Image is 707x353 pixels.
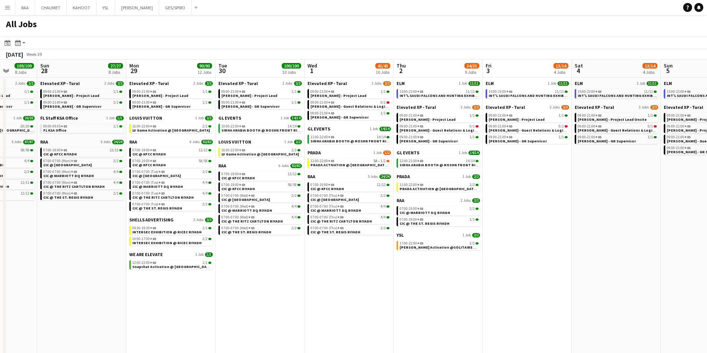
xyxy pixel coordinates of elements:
[40,81,80,86] span: Elevated XP - Tural
[486,104,569,145] div: Elevated XP - Tural3 Jobs2/309:00-21:00+031/1[PERSON_NAME] - Project Lead09:00-21:00+030/1[PERSON...
[291,90,297,94] span: 1/1
[132,158,211,167] a: 07:00-19:00+0358/58CIC @ KFCC RIYADH
[381,101,386,104] span: 0/1
[417,89,423,94] span: +03
[578,135,602,139] span: 09:00-21:00
[578,125,602,128] span: 09:00-21:00
[468,151,480,155] span: 14/14
[190,140,200,144] span: 6 Jobs
[129,139,213,217] div: RAA6 Jobs82/8207:00-19:00+0312/12CIC @ KFCC RIYADH07:00-19:00+0358/58CIC @ KFCC RIYADH07:00-07:00...
[575,81,658,104] div: ELM1 Job11/1115:00-23:00+0311/11INT'L SAUDI FALCONS AND HUNTING EXHIBITION '25 @ [GEOGRAPHIC_DATA...
[664,104,703,110] span: Elevated XP - Tural
[648,114,653,117] span: 1/1
[664,81,672,86] span: ELM
[310,115,369,120] span: Youssef Khiari - GR Supervisor
[400,124,479,132] a: 09:00-21:00+030/1[PERSON_NAME] - Guest Relations & Logistics Manager
[489,124,568,132] a: 09:00-21:00+030/1[PERSON_NAME] - Guest Relations & Logistics Manager
[132,89,211,98] a: 09:00-21:00+031/1[PERSON_NAME] - Project Lead
[67,0,97,15] button: KAHOOT
[470,135,475,139] span: 1/1
[489,89,568,98] a: 15:00-23:00+0311/11INT'L SAUDI FALCONS AND HUNTING EXHIBITION '25 @ [GEOGRAPHIC_DATA] - [GEOGRAPH...
[43,100,122,108] a: 09:00-21:00+031/1[PERSON_NAME] - GR Supervisor
[486,104,525,110] span: Elevated XP - Tural
[400,135,479,143] a: 09:00-21:00+031/1[PERSON_NAME] - GR Supervisor
[61,124,67,129] span: +03
[15,0,35,15] button: RAA
[468,81,480,86] span: 11/11
[40,115,124,121] a: FL Staff KSA Office1 Job1/1
[459,81,467,86] span: 1 Job
[221,89,300,98] a: 09:00-21:00+031/1[PERSON_NAME] - Project Lead
[43,148,67,152] span: 07:00-19:00
[15,81,25,86] span: 2 Jobs
[61,148,67,152] span: +03
[132,148,156,152] span: 07:00-19:00
[195,116,203,120] span: 1 Job
[24,90,29,94] span: 1/1
[61,89,67,94] span: +03
[218,115,302,139] div: GL EVENTS1 Job14/1410:00-22:00+0314/14SIRHA ARABIA BOOTH @ ROSHN FRONT RIYADH
[417,158,423,163] span: +03
[400,117,455,122] span: Aysel Ahmadova - Project Lead
[201,140,213,144] span: 82/82
[489,139,547,144] span: Youssef Khiari - GR Supervisor
[381,159,386,163] span: 1/2
[221,152,299,157] span: LV Game Activation @ Kingdom Centre
[115,0,159,15] button: [PERSON_NAME]
[290,116,302,120] span: 14/14
[40,139,48,145] span: RAA
[397,150,480,174] div: GL EVENTS1 Job14/1412:00-21:00+0314/14SIRHA ARABIA BOOTH @ ROSHN FRONT RIYADH
[283,81,293,86] span: 2 Jobs
[116,81,124,86] span: 2/2
[199,148,208,152] span: 12/12
[400,158,479,167] a: 12:00-21:00+0314/14SIRHA ARABIA BOOTH @ ROSHN FRONT RIYADH
[12,140,22,144] span: 5 Jobs
[310,90,334,94] span: 09:00-21:00
[221,101,245,104] span: 09:00-21:00
[470,114,475,117] span: 1/1
[489,117,545,122] span: Aysel Ahmadova - Project Lead
[328,135,334,139] span: +03
[578,139,636,144] span: Youssef Khiari - GR Supervisor
[397,150,480,155] a: GL EVENTS1 Job14/14
[310,101,334,104] span: 09:00-21:00
[150,124,156,129] span: +03
[43,152,77,157] span: CIC @ KFCC RIYADH
[221,125,245,128] span: 10:00-22:00
[132,163,166,167] span: CIC @ KFCC RIYADH
[486,81,569,104] div: ELM1 Job11/1115:00-23:00+0311/11INT'L SAUDI FALCONS AND HUNTING EXHIBITION '25 @ [GEOGRAPHIC_DATA...
[43,159,77,163] span: 07:00-07:00 (Mon)
[113,159,119,163] span: 2/2
[310,89,389,98] a: 09:00-21:00+031/1[PERSON_NAME] - Project Lead
[221,90,245,94] span: 09:00-21:00
[373,159,378,163] span: 5A
[417,113,423,118] span: +03
[578,113,657,122] a: 09:00-21:00+031/1[PERSON_NAME] - Project Lead Onsite
[397,81,405,86] span: ELM
[310,100,389,108] a: 09:00-21:00+030/1[PERSON_NAME] - Guest Relations & Logistics Manager
[310,104,410,109] span: Sevda Aliyeva - Guest Relations & Logistics Manager
[466,90,475,94] span: 11/11
[307,150,321,155] span: PRADA
[400,89,479,98] a: 15:00-23:00+0311/11INT'L SAUDI FALCONS AND HUNTING EXHIBITION '25 @ [GEOGRAPHIC_DATA] - [GEOGRAPH...
[288,125,297,128] span: 14/14
[372,81,382,86] span: 3 Jobs
[381,111,386,115] span: 1/1
[97,0,115,15] button: YSL
[461,105,471,110] span: 3 Jobs
[132,101,156,104] span: 09:00-21:00
[575,81,658,86] a: ELM1 Job11/11
[113,90,119,94] span: 1/1
[150,148,156,152] span: +03
[489,113,568,122] a: 09:00-21:00+031/1[PERSON_NAME] - Project Lead
[20,125,29,128] span: 20/20
[43,128,66,133] span: FL KSA Office
[400,159,423,163] span: 12:00-21:00
[239,148,245,152] span: +03
[202,125,208,128] span: 2/2
[129,115,213,121] a: LOUIS VUITTON1 Job2/2
[667,114,691,117] span: 09:00-21:00
[132,104,190,109] span: Youssef Khiari - GR Supervisor
[104,81,114,86] span: 2 Jobs
[307,81,391,126] div: Elevated XP - Tural3 Jobs2/309:00-21:00+031/1[PERSON_NAME] - Project Lead09:00-21:00+030/1[PERSON...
